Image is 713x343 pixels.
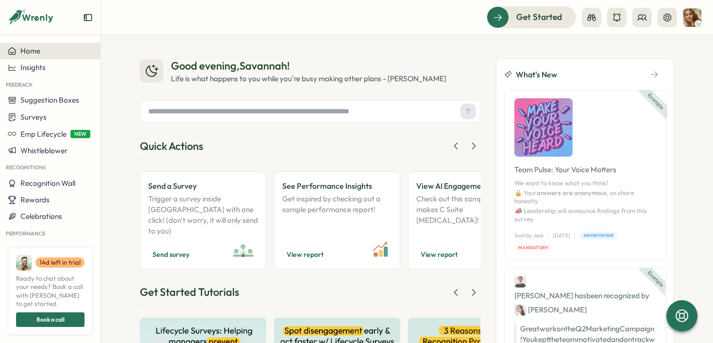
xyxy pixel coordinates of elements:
span: Book a call [36,313,65,326]
a: Send a SurveyTrigger a survey inside [GEOGRAPHIC_DATA] with one click! (don't worry, it will only... [140,172,266,270]
a: 14d left in trial [35,257,85,268]
span: Send survey [153,249,189,260]
div: Quick Actions [140,139,203,154]
img: Survey Image [514,98,573,157]
button: Expand sidebar [83,13,93,22]
img: Ali Khan [16,255,32,271]
button: Send survey [148,248,194,261]
span: Mandatory [518,244,548,251]
span: Insights [20,63,46,72]
span: View report [421,249,458,260]
a: View AI Engagement ReportCheck out this sample report that makes C Suite [MEDICAL_DATA]!View report [408,172,534,270]
span: Get Started [516,11,562,23]
p: See Performance Insights [282,180,392,192]
a: See Performance InsightsGet inspired by checking out a sample performance report!View report [274,172,400,270]
div: Good evening , Savannah ! [171,58,446,73]
p: Send a Survey [148,180,258,192]
div: Get Started Tutorials [140,285,239,300]
p: Trigger a survey inside [GEOGRAPHIC_DATA] with one click! (don't worry, it will only send to you) [148,194,258,236]
button: Book a call [16,312,85,327]
span: Ready to chat about your needs? Book a call with [PERSON_NAME] to get started. [16,274,85,308]
p: Sent by: Jack [514,232,543,240]
span: Surveys [20,112,47,122]
span: Home [20,46,40,55]
p: | [547,232,549,240]
p: Team Pulse: Your Voice Matters [514,164,656,175]
div: [PERSON_NAME] [514,304,587,316]
span: Rewards [20,195,50,204]
img: Savannah Hale [683,8,701,27]
span: answers are anonymous [537,189,607,197]
div: Life is what happens to you while you're busy making other plans - [PERSON_NAME] [171,73,446,84]
p: View AI Engagement Report [416,180,526,192]
img: Jane [514,304,526,316]
span: What's New [516,69,557,81]
button: View report [282,248,328,261]
p: Get inspired by checking out a sample performance report! [282,194,392,236]
p: [DATE] [553,232,570,240]
p: We want to know what you think! 🔒 Your , so share honestly 📣 Leadership will announce findings fr... [514,179,656,224]
p: Check out this sample report that makes C Suite [MEDICAL_DATA]! [416,194,526,236]
span: Suggestion Boxes [20,95,79,105]
span: Emp Lifecycle [20,129,67,139]
span: Recognition Wall [20,179,75,188]
span: Celebrations [20,212,62,221]
img: Ben [514,276,526,288]
button: View report [416,248,462,261]
p: | [574,232,576,240]
button: Get Started [487,6,576,28]
span: View report [287,249,323,260]
span: Anonymous [583,232,613,239]
div: [PERSON_NAME] has been recognized by [514,276,656,316]
span: NEW [70,130,90,138]
span: Whistleblower [20,146,68,155]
